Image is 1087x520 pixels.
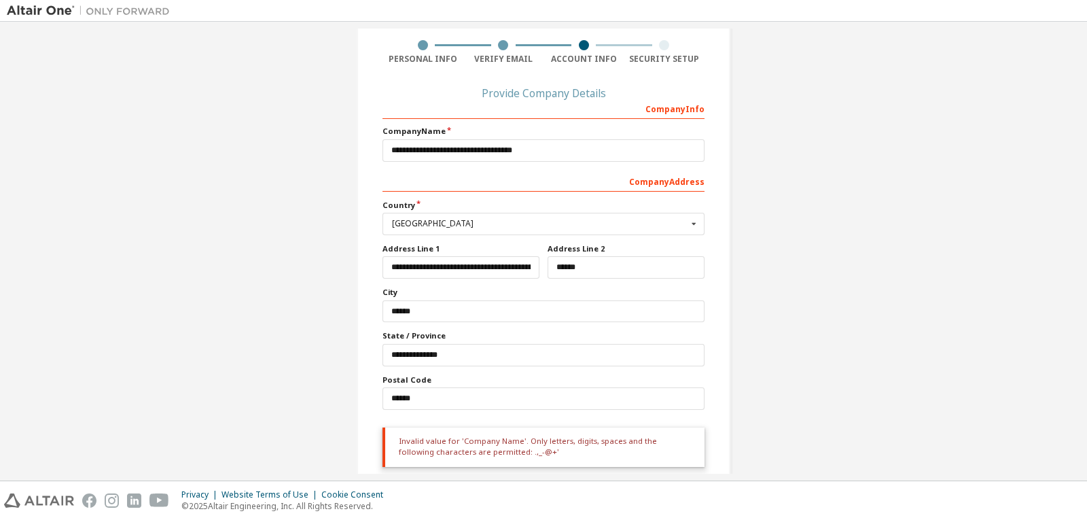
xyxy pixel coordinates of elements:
[624,54,705,65] div: Security Setup
[382,428,705,468] div: Invalid value for 'Company Name'. Only letters, digits, spaces and the following characters are p...
[4,493,74,508] img: altair_logo.svg
[463,54,544,65] div: Verify Email
[105,493,119,508] img: instagram.svg
[382,89,705,97] div: Provide Company Details
[181,489,221,500] div: Privacy
[382,54,463,65] div: Personal Info
[382,375,705,385] label: Postal Code
[382,170,705,192] div: Company Address
[127,493,141,508] img: linkedin.svg
[382,287,705,298] label: City
[221,489,321,500] div: Website Terms of Use
[548,243,705,254] label: Address Line 2
[382,126,705,137] label: Company Name
[82,493,96,508] img: facebook.svg
[149,493,169,508] img: youtube.svg
[382,243,539,254] label: Address Line 1
[321,489,391,500] div: Cookie Consent
[382,330,705,341] label: State / Province
[382,200,705,211] label: Country
[181,500,391,512] p: © 2025 Altair Engineering, Inc. All Rights Reserved.
[543,54,624,65] div: Account Info
[382,97,705,119] div: Company Info
[392,220,688,228] div: [GEOGRAPHIC_DATA]
[7,4,177,18] img: Altair One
